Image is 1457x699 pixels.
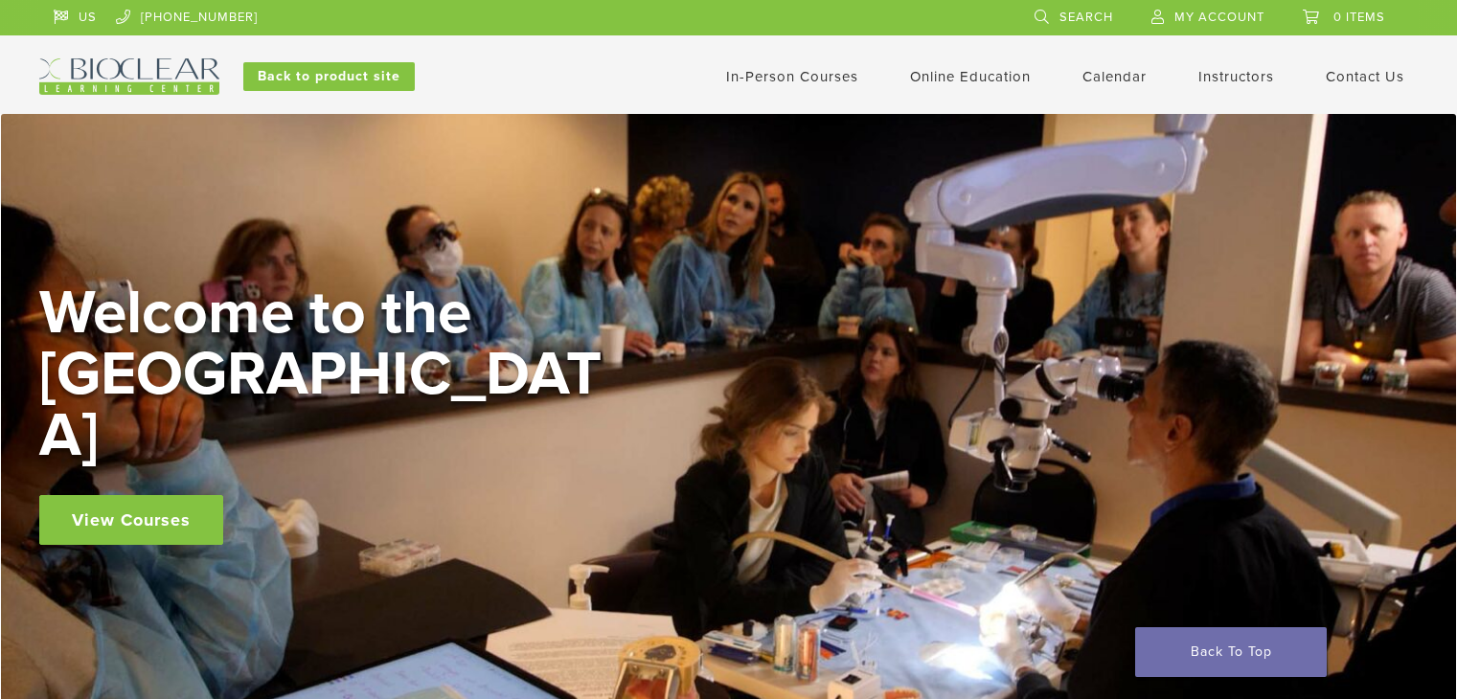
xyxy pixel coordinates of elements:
a: Calendar [1082,68,1147,85]
a: Online Education [910,68,1031,85]
span: Search [1059,10,1113,25]
a: Back To Top [1135,627,1327,677]
img: Bioclear [39,58,219,95]
a: Instructors [1198,68,1274,85]
a: Back to product site [243,62,415,91]
h2: Welcome to the [GEOGRAPHIC_DATA] [39,282,614,466]
a: In-Person Courses [726,68,858,85]
a: Contact Us [1326,68,1404,85]
span: 0 items [1333,10,1385,25]
span: My Account [1174,10,1264,25]
a: View Courses [39,495,223,545]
